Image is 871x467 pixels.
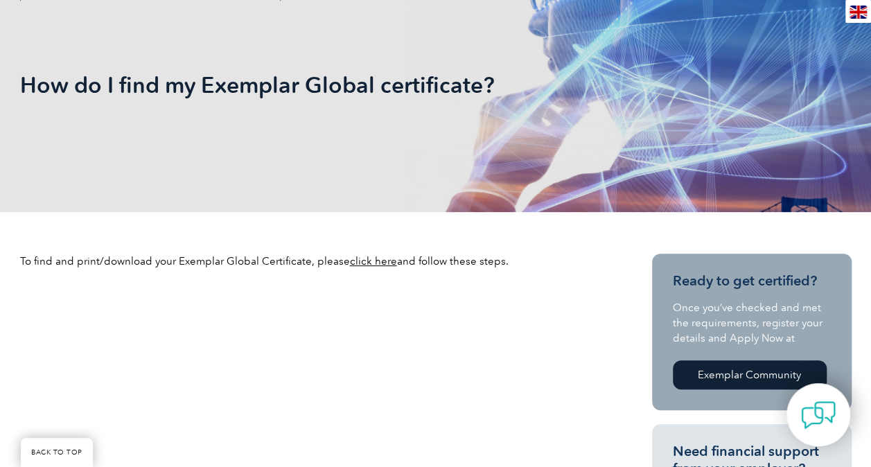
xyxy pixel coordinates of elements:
img: en [850,6,867,19]
a: Exemplar Community [673,360,827,389]
a: BACK TO TOP [21,438,93,467]
h3: Ready to get certified? [673,272,831,290]
p: Once you’ve checked and met the requirements, register your details and Apply Now at [673,300,831,346]
a: click here [350,255,397,267]
h1: How do I find my Exemplar Global certificate? [20,71,552,98]
p: To find and print/download your Exemplar Global Certificate, please and follow these steps. [20,254,602,269]
img: contact-chat.png [801,398,836,432]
